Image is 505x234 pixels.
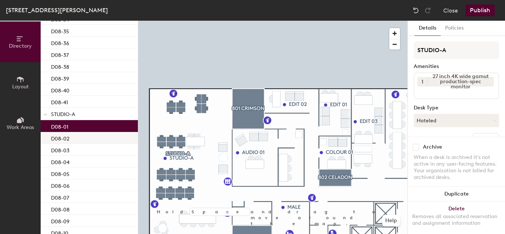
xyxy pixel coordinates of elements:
p: D08-04 [51,157,70,166]
p: D08-07 [51,193,69,201]
div: When a desk is archived it's not active in any user-facing features. Your organization is not bil... [414,154,499,181]
button: Policies [441,21,468,36]
div: Amenities [414,64,499,69]
button: Help [382,215,400,227]
button: Details [414,21,441,36]
button: Duplicate [408,187,505,201]
div: Removes all associated reservation and assignment information [412,213,501,227]
button: DeleteRemoves all associated reservation and assignment information [408,201,505,234]
p: D08-35 [51,26,69,35]
p: D08-05 [51,169,70,177]
p: D08-39 [51,74,69,82]
p: D08-09 [51,216,70,225]
p: D08-38 [51,62,69,70]
div: [STREET_ADDRESS][PERSON_NAME] [6,6,108,15]
div: Archive [423,144,442,150]
p: D08-02 [51,133,70,142]
button: Close [443,4,458,16]
p: D08-40 [51,85,70,94]
p: D08-03 [51,145,70,154]
div: Desks [414,136,428,142]
p: D08-08 [51,204,70,213]
p: D08-36 [51,38,69,47]
div: Desk Type [414,105,499,111]
span: Work Areas [7,124,34,130]
p: D08-41 [51,97,68,106]
img: Redo [424,7,431,14]
p: D08-06 [51,181,70,189]
button: 1 [417,77,427,87]
span: STUDIO-A [51,111,75,118]
img: Undo [412,7,420,14]
p: D08-37 [51,50,69,58]
button: Publish [465,4,495,16]
span: Directory [9,43,32,49]
span: Layout [12,84,29,90]
span: 1 [421,78,423,86]
div: 27 inch 4K wide gamut production-spec monitor [427,77,494,87]
button: Hoteled [414,114,499,127]
p: D08-01 [51,122,68,130]
button: Ungroup [472,133,499,146]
